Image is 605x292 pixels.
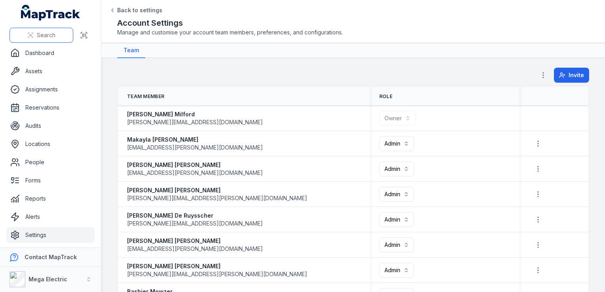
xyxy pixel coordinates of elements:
[127,110,263,118] strong: [PERSON_NAME] Milford
[554,68,589,83] button: Invite
[127,237,263,245] strong: [PERSON_NAME] [PERSON_NAME]
[127,262,307,270] strong: [PERSON_NAME] [PERSON_NAME]
[127,270,307,278] span: [PERSON_NAME][EMAIL_ADDRESS][PERSON_NAME][DOMAIN_NAME]
[379,136,414,151] button: Admin
[379,187,414,202] button: Admin
[379,263,414,278] button: Admin
[127,186,307,194] strong: [PERSON_NAME] [PERSON_NAME]
[6,63,95,79] a: Assets
[25,254,77,260] strong: Contact MapTrack
[127,144,263,152] span: [EMAIL_ADDRESS][PERSON_NAME][DOMAIN_NAME]
[379,161,414,176] button: Admin
[117,17,589,28] h2: Account Settings
[10,28,73,43] button: Search
[6,227,95,243] a: Settings
[127,212,263,220] strong: [PERSON_NAME] De Ruysscher
[117,6,162,14] span: Back to settings
[6,191,95,207] a: Reports
[379,212,414,227] button: Admin
[6,136,95,152] a: Locations
[37,31,55,39] span: Search
[127,93,164,100] span: Team Member
[127,194,307,202] span: [PERSON_NAME][EMAIL_ADDRESS][PERSON_NAME][DOMAIN_NAME]
[127,220,263,228] span: [PERSON_NAME][EMAIL_ADDRESS][DOMAIN_NAME]
[127,161,263,169] strong: [PERSON_NAME] [PERSON_NAME]
[569,71,584,79] span: Invite
[109,6,162,14] a: Back to settings
[379,237,414,252] button: Admin
[127,245,263,253] span: [EMAIL_ADDRESS][PERSON_NAME][DOMAIN_NAME]
[6,118,95,134] a: Audits
[127,118,263,126] span: [PERSON_NAME][EMAIL_ADDRESS][DOMAIN_NAME]
[117,43,145,58] a: Team
[6,45,95,61] a: Dashboard
[127,169,263,177] span: [EMAIL_ADDRESS][PERSON_NAME][DOMAIN_NAME]
[117,28,589,36] span: Manage and customise your account team members, preferences, and configurations.
[379,93,392,100] span: Role
[29,276,67,283] strong: Mega Electric
[6,100,95,116] a: Reservations
[127,136,263,144] strong: Makayla [PERSON_NAME]
[6,82,95,97] a: Assignments
[6,154,95,170] a: People
[6,209,95,225] a: Alerts
[21,5,80,21] a: MapTrack
[6,173,95,188] a: Forms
